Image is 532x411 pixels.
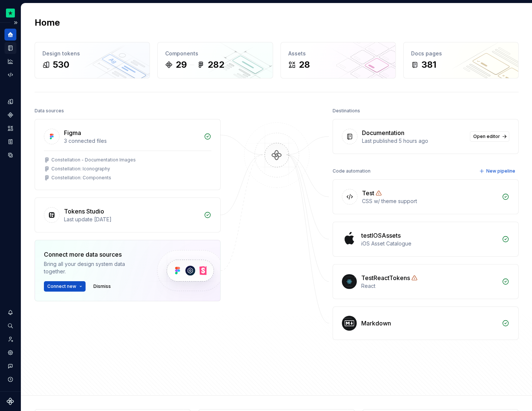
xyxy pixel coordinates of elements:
[7,398,14,405] svg: Supernova Logo
[4,122,16,134] a: Assets
[281,42,396,78] a: Assets28
[288,50,388,57] div: Assets
[299,59,310,71] div: 28
[4,96,16,107] a: Design tokens
[64,128,81,137] div: Figma
[333,166,371,176] div: Code automation
[477,166,519,176] button: New pipeline
[4,360,16,372] button: Contact support
[51,157,136,163] div: Constellation - Documentation Images
[361,282,497,290] div: React
[361,273,410,282] div: TestReactTokens
[4,69,16,81] a: Code automation
[35,106,64,116] div: Data sources
[4,306,16,318] button: Notifications
[403,42,519,78] a: Docs pages381
[362,137,465,145] div: Last published 5 hours ago
[4,42,16,54] a: Documentation
[361,319,391,328] div: Markdown
[44,250,144,259] div: Connect more data sources
[64,216,199,223] div: Last update [DATE]
[47,283,76,289] span: Connect new
[362,128,404,137] div: Documentation
[64,137,199,145] div: 3 connected files
[4,149,16,161] a: Data sources
[4,109,16,121] a: Components
[4,29,16,41] a: Home
[473,134,500,139] span: Open editor
[90,281,114,292] button: Dismiss
[486,168,515,174] span: New pipeline
[35,198,221,232] a: Tokens StudioLast update [DATE]
[333,106,360,116] div: Destinations
[44,260,144,275] div: Bring all your design system data together.
[51,166,110,172] div: Constellation: Iconography
[361,231,401,240] div: testIOSAssets
[6,9,15,17] img: d602db7a-5e75-4dfe-a0a4-4b8163c7bad2.png
[470,131,509,142] a: Open editor
[4,55,16,67] a: Analytics
[361,240,497,247] div: iOS Asset Catalogue
[176,59,187,71] div: 29
[4,333,16,345] a: Invite team
[93,283,111,289] span: Dismiss
[44,281,86,292] button: Connect new
[53,59,69,71] div: 530
[42,50,142,57] div: Design tokens
[208,59,224,71] div: 282
[35,42,150,78] a: Design tokens530
[35,17,60,29] h2: Home
[422,59,436,71] div: 381
[4,136,16,148] a: Storybook stories
[157,42,273,78] a: Components29282
[64,207,104,216] div: Tokens Studio
[4,320,16,332] button: Search ⌘K
[35,119,221,190] a: Figma3 connected filesConstellation - Documentation ImagesConstellation: IconographyConstellation...
[51,175,111,181] div: Constellation: Components
[411,50,511,57] div: Docs pages
[362,198,497,205] div: CSS w/ theme support
[165,50,265,57] div: Components
[4,347,16,359] a: Settings
[362,189,374,198] div: Test
[10,17,21,28] button: Expand sidebar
